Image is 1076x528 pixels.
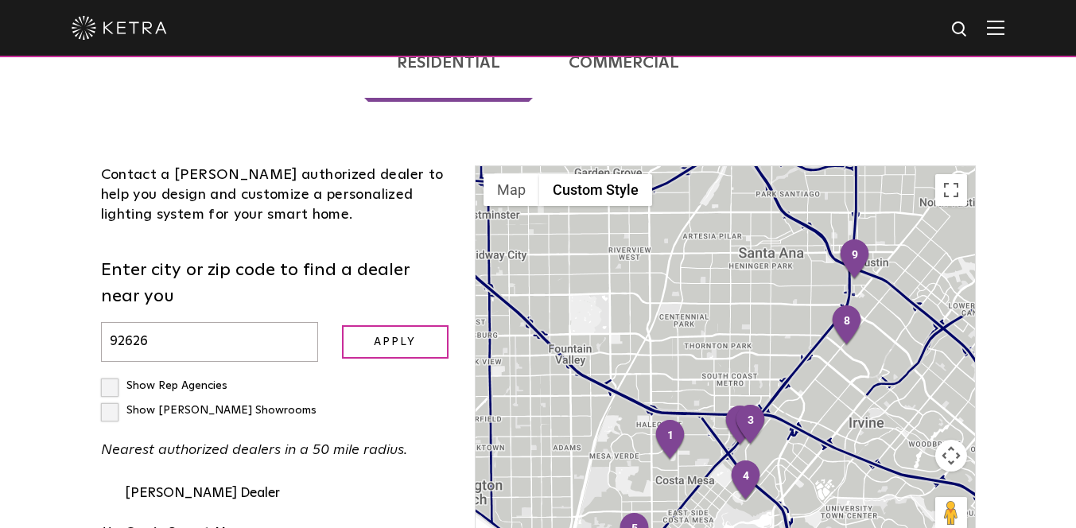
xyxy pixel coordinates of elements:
[364,24,532,102] a: Residential
[729,460,763,503] div: 4
[935,440,967,472] button: Map camera controls
[950,20,970,40] img: search icon
[125,487,280,500] strong: [PERSON_NAME] Dealer
[101,439,452,462] p: Nearest authorized dealers in a 50 mile radius.
[101,258,452,310] label: Enter city or zip code to find a dealer near you
[734,404,767,447] div: 3
[101,165,452,226] div: Contact a [PERSON_NAME] authorized dealer to help you design and customize a personalized lightin...
[654,419,687,462] div: 1
[539,174,652,206] button: Custom Style
[101,380,227,391] label: Show Rep Agencies
[987,20,1004,35] img: Hamburger%20Nav.svg
[484,174,539,206] button: Show street map
[838,239,872,281] div: 9
[342,325,449,359] input: Apply
[537,24,712,102] a: Commercial
[724,405,757,448] div: 2
[830,305,864,347] div: 8
[101,405,317,416] label: Show [PERSON_NAME] Showrooms
[101,322,318,363] input: Enter city or zip code
[935,174,967,206] button: Toggle fullscreen view
[72,16,167,40] img: ketra-logo-2019-white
